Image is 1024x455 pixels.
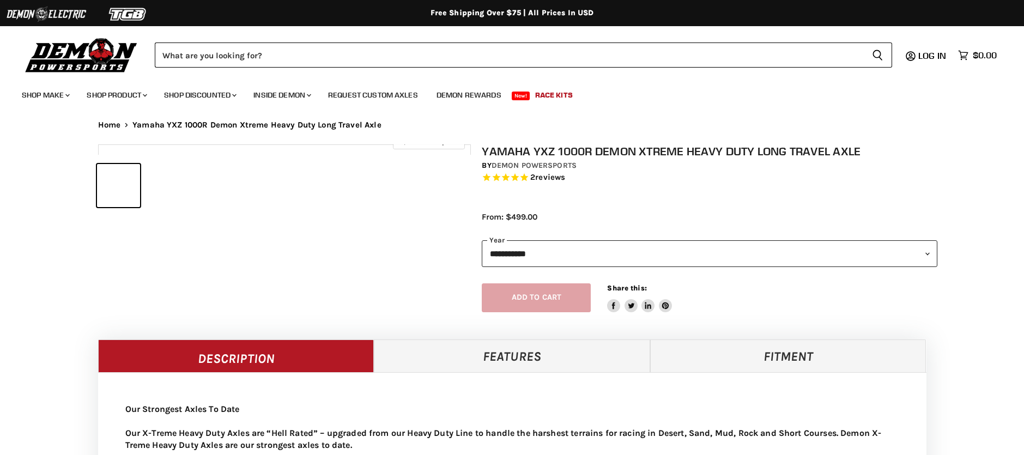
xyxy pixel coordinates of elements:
[863,43,892,68] button: Search
[374,339,650,372] a: Features
[156,84,243,106] a: Shop Discounted
[607,284,646,292] span: Share this:
[973,50,997,60] span: $0.00
[535,172,565,182] span: reviews
[530,172,565,182] span: 2 reviews
[492,161,577,170] a: Demon Powersports
[512,92,530,100] span: New!
[918,50,946,61] span: Log in
[132,120,381,130] span: Yamaha YXZ 1000R Demon Xtreme Heavy Duty Long Travel Axle
[155,43,863,68] input: Search
[320,84,426,106] a: Request Custom Axles
[78,84,154,106] a: Shop Product
[98,339,374,372] a: Description
[76,120,948,130] nav: Breadcrumbs
[650,339,926,372] a: Fitment
[482,172,937,184] span: Rated 5.0 out of 5 stars 2 reviews
[22,35,141,74] img: Demon Powersports
[482,240,937,267] select: year
[953,47,1002,63] a: $0.00
[14,84,76,106] a: Shop Make
[428,84,510,106] a: Demon Rewards
[398,137,459,145] span: Click to expand
[245,84,318,106] a: Inside Demon
[76,8,948,18] div: Free Shipping Over $75 | All Prices In USD
[14,80,994,106] ul: Main menu
[527,84,581,106] a: Race Kits
[607,283,672,312] aside: Share this:
[482,160,937,172] div: by
[482,144,937,158] h1: Yamaha YXZ 1000R Demon Xtreme Heavy Duty Long Travel Axle
[913,51,953,60] a: Log in
[97,164,140,207] button: IMAGE thumbnail
[98,120,121,130] a: Home
[87,4,169,25] img: TGB Logo 2
[5,4,87,25] img: Demon Electric Logo 2
[482,212,537,222] span: From: $499.00
[155,43,892,68] form: Product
